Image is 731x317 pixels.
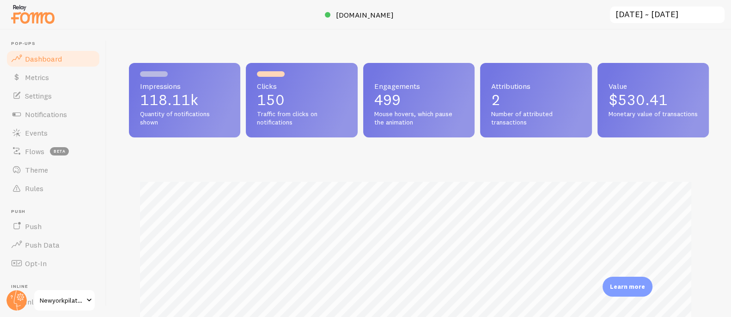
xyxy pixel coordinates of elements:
p: 2 [491,93,580,107]
a: Push [6,217,101,236]
span: Traffic from clicks on notifications [257,110,346,126]
span: Push [25,222,42,231]
span: $530.41 [609,91,668,109]
span: Events [25,128,48,137]
span: beta [50,147,69,155]
span: Dashboard [25,54,62,63]
span: Flows [25,147,44,156]
span: Mouse hovers, which pause the animation [374,110,463,126]
span: Theme [25,165,48,174]
img: fomo-relay-logo-orange.svg [10,2,56,26]
a: Settings [6,87,101,105]
a: Newyorkpilates [33,289,96,311]
a: Theme [6,161,101,179]
span: Push Data [25,240,60,249]
a: Metrics [6,68,101,87]
span: Number of attributed transactions [491,110,580,126]
span: Engagements [374,82,463,90]
a: Flows beta [6,142,101,161]
p: 150 [257,93,346,107]
span: Push [11,209,101,215]
span: Newyorkpilates [40,295,84,306]
span: Value [609,82,698,90]
span: Notifications [25,110,67,119]
span: Pop-ups [11,41,101,47]
a: Opt-In [6,254,101,273]
p: 499 [374,93,463,107]
p: 118.11k [140,93,229,107]
p: Learn more [610,282,645,291]
span: Rules [25,184,43,193]
span: Inline [11,284,101,290]
span: Opt-In [25,259,47,268]
span: Clicks [257,82,346,90]
a: Rules [6,179,101,198]
a: Dashboard [6,50,101,68]
a: Events [6,124,101,142]
span: Quantity of notifications shown [140,110,229,126]
span: Settings [25,91,52,100]
div: Learn more [603,277,652,297]
span: Impressions [140,82,229,90]
a: Notifications [6,105,101,124]
span: Attributions [491,82,580,90]
a: Push Data [6,236,101,254]
span: Metrics [25,73,49,82]
span: Monetary value of transactions [609,110,698,118]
